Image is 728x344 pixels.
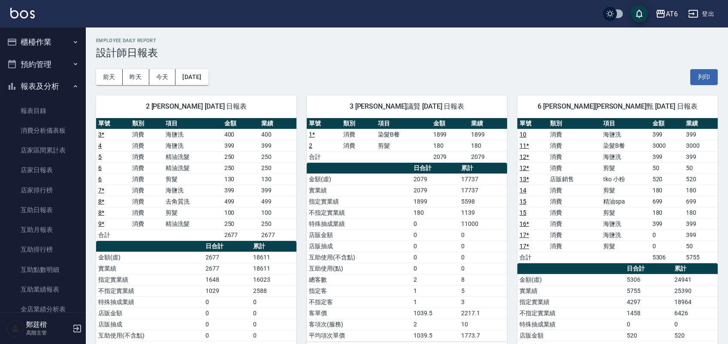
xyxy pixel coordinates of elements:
td: 店販金額 [307,229,411,240]
td: 1139 [459,207,507,218]
td: 2588 [251,285,296,296]
td: 400 [259,129,296,140]
td: 0 [625,319,672,330]
td: 3000 [650,140,684,151]
td: 1458 [625,307,672,319]
button: 今天 [149,69,176,85]
td: 1773.7 [459,330,507,341]
a: 互助日報表 [3,200,82,220]
td: 180 [684,185,718,196]
img: Logo [10,8,35,18]
th: 金額 [222,118,260,129]
table: a dense table [517,118,718,263]
th: 日合計 [203,241,251,252]
a: 15 [520,198,526,205]
td: 海鹽洗 [601,129,650,140]
td: 0 [459,240,507,252]
td: 0 [411,229,459,240]
td: 0 [203,307,251,319]
th: 項目 [601,118,650,129]
td: 店販抽成 [96,319,203,330]
td: 1899 [411,196,459,207]
td: 180 [650,185,684,196]
td: 0 [672,319,718,330]
td: 180 [684,207,718,218]
td: 250 [222,151,260,162]
td: 180 [431,140,469,151]
td: 實業績 [307,185,411,196]
td: 399 [259,140,296,151]
td: 互助使用(不含點) [96,330,203,341]
td: 不指定實業績 [96,285,203,296]
td: 399 [650,129,684,140]
td: 100 [259,207,296,218]
td: 520 [650,174,684,185]
td: 2677 [203,263,251,274]
th: 類別 [341,118,375,129]
td: 250 [259,162,296,174]
th: 業績 [259,118,296,129]
th: 日合計 [625,263,672,274]
td: 互助使用(不含點) [307,252,411,263]
td: 250 [222,218,260,229]
td: 海鹽洗 [163,129,222,140]
a: 2 [309,142,312,149]
td: 0 [650,240,684,252]
td: 染髮B餐 [376,129,431,140]
td: 消費 [130,218,164,229]
span: 2 [PERSON_NAME] [DATE] 日報表 [106,102,286,111]
h2: Employee Daily Report [96,38,718,43]
a: 14 [520,187,526,194]
td: 0 [411,240,459,252]
td: 0 [203,330,251,341]
td: 399 [684,218,718,229]
td: 0 [459,263,507,274]
table: a dense table [307,163,507,341]
td: 海鹽洗 [163,185,222,196]
td: 17737 [459,185,507,196]
td: 0 [203,296,251,307]
td: 不指定實業績 [517,307,625,319]
td: 消費 [130,140,164,151]
td: 25390 [672,285,718,296]
td: 11000 [459,218,507,229]
a: 店家排行榜 [3,180,82,200]
th: 類別 [548,118,601,129]
td: 染髮B餐 [601,140,650,151]
td: 剪髮 [601,207,650,218]
td: 消費 [130,185,164,196]
td: 平均項次單價 [307,330,411,341]
a: 15 [520,209,526,216]
div: AT6 [666,9,678,19]
td: 消費 [548,151,601,162]
td: 店販金額 [517,330,625,341]
a: 5 [98,153,102,160]
th: 類別 [130,118,164,129]
td: 消費 [548,140,601,151]
td: 特殊抽成業績 [517,319,625,330]
h3: 設計師日報表 [96,47,718,59]
td: 399 [650,151,684,162]
td: 0 [411,218,459,229]
th: 累計 [672,263,718,274]
th: 單號 [96,118,130,129]
td: 1039.5 [411,307,459,319]
td: 180 [469,140,507,151]
td: 3 [459,296,507,307]
table: a dense table [307,118,507,163]
td: 互助使用(點) [307,263,411,274]
td: 5755 [625,285,672,296]
button: 預約管理 [3,53,82,76]
td: 18611 [251,263,296,274]
td: 剪髮 [601,185,650,196]
button: 前天 [96,69,123,85]
a: 10 [520,131,526,138]
td: 合計 [96,229,130,240]
td: 250 [259,218,296,229]
td: 10 [459,319,507,330]
td: 剪髮 [376,140,431,151]
td: 店販抽成 [307,240,411,252]
td: 400 [222,129,260,140]
td: 精油洗髮 [163,151,222,162]
td: 499 [222,196,260,207]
